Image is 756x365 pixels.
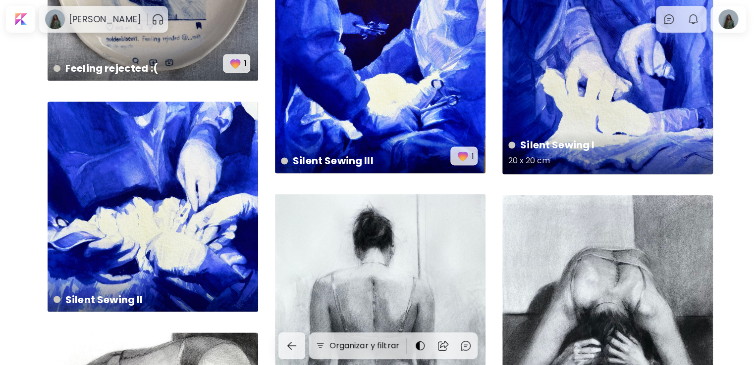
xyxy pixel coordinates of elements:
[228,56,242,70] img: favorites
[281,153,450,168] h4: Silent Sewing III
[278,332,309,359] a: back
[663,13,675,25] img: chatIcon
[450,146,478,165] button: favorites1
[48,101,258,312] a: Silent Sewing IIhttps://cdn.kaleido.art/CDN/Artwork/165898/Primary/medium.webp?updated=738483
[687,13,699,25] img: bellIcon
[278,332,305,359] button: back
[329,340,399,352] h6: Organizar y filtrar
[508,137,705,152] h4: Silent Sewing I
[223,54,250,73] button: favorites1
[508,152,705,172] h5: 20 x 20 cm
[472,150,474,162] p: 1
[69,13,141,25] h6: [PERSON_NAME]
[685,11,702,28] button: bellIcon
[456,149,470,163] img: favorites
[244,57,247,70] p: 1
[54,61,223,76] h4: Feeling rejected :(
[460,340,472,352] img: chatIcon
[286,340,298,352] img: back
[152,11,164,27] button: pauseOutline IconGradient Icon
[54,292,250,307] h4: Silent Sewing II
